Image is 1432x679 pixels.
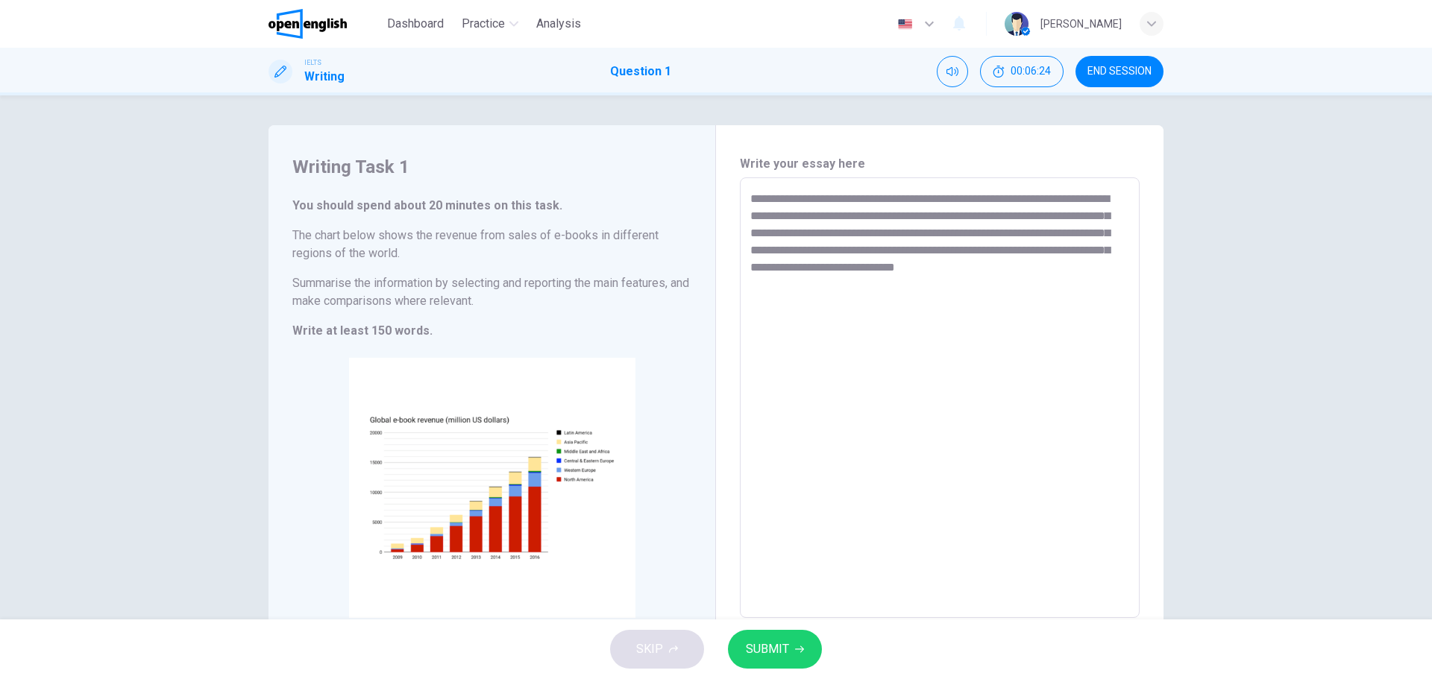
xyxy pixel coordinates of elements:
h6: You should spend about 20 minutes on this task. [292,197,691,215]
span: END SESSION [1087,66,1152,78]
h6: Summarise the information by selecting and reporting the main features, and make comparisons wher... [292,274,691,310]
button: Analysis [530,10,587,37]
span: SUBMIT [746,639,789,660]
img: Profile picture [1005,12,1029,36]
h6: The chart below shows the revenue from sales of e-books in different regions of the world. [292,227,691,262]
span: 00:06:24 [1011,66,1051,78]
h4: Writing Task 1 [292,155,691,179]
img: en [896,19,914,30]
span: Dashboard [387,15,444,33]
strong: Write at least 150 words. [292,323,433,338]
button: SUBMIT [728,630,822,669]
span: Practice [462,15,505,33]
h6: Write your essay here [740,155,1140,173]
button: Dashboard [381,10,450,37]
button: Practice [456,10,524,37]
h1: Question 1 [610,63,671,80]
div: [PERSON_NAME] [1040,15,1122,33]
span: IELTS [304,57,321,68]
button: 00:06:24 [980,56,1064,87]
a: OpenEnglish logo [268,9,381,39]
div: Mute [937,56,968,87]
div: Hide [980,56,1064,87]
button: END SESSION [1075,56,1163,87]
span: Analysis [536,15,581,33]
h1: Writing [304,68,345,86]
img: OpenEnglish logo [268,9,347,39]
